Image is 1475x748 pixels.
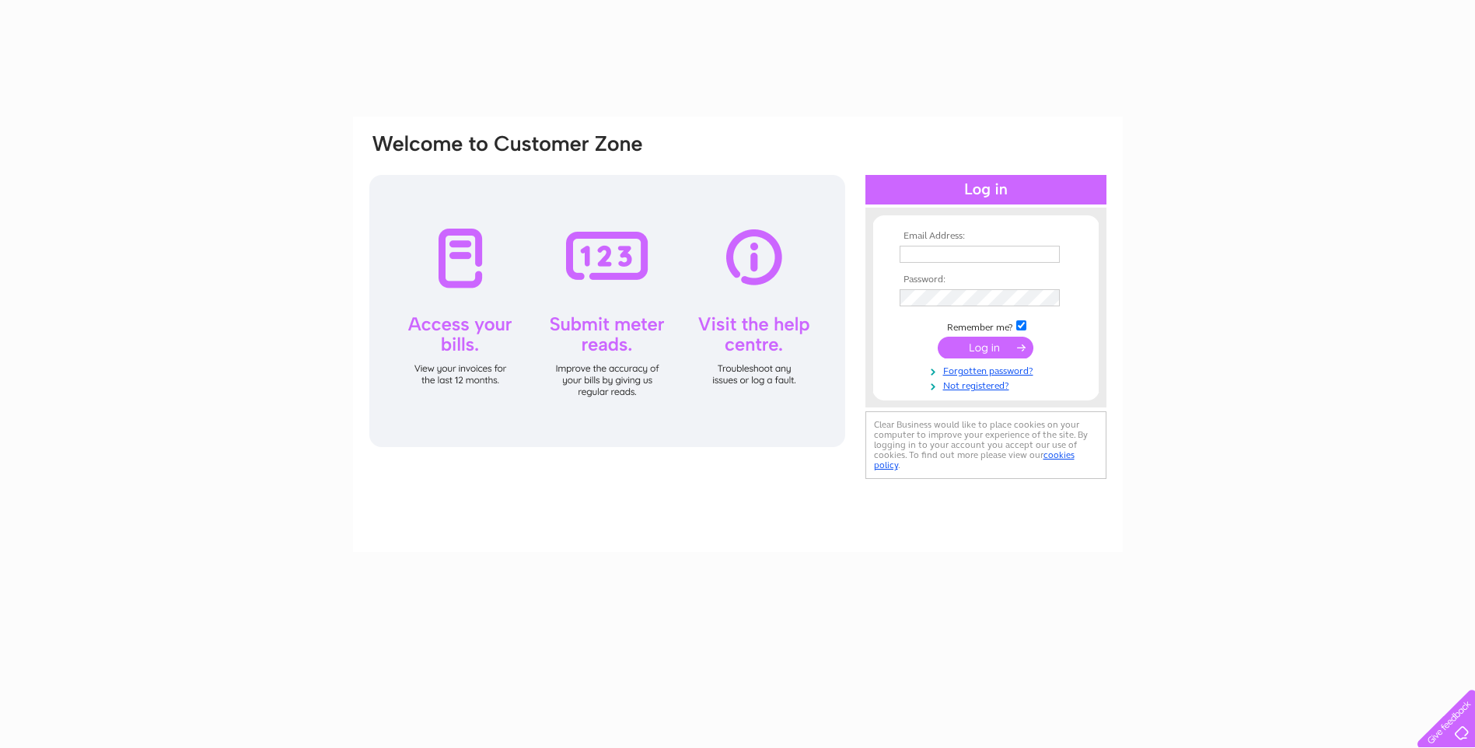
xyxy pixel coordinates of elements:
[896,274,1076,285] th: Password:
[896,231,1076,242] th: Email Address:
[900,362,1076,377] a: Forgotten password?
[865,411,1106,479] div: Clear Business would like to place cookies on your computer to improve your experience of the sit...
[900,377,1076,392] a: Not registered?
[938,337,1033,358] input: Submit
[896,318,1076,334] td: Remember me?
[874,449,1075,470] a: cookies policy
